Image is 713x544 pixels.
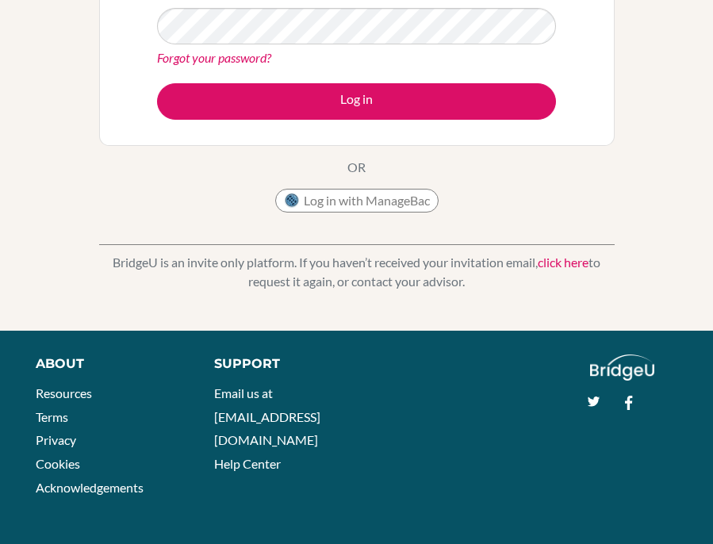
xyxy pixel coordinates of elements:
[36,354,178,374] div: About
[36,409,68,424] a: Terms
[590,354,654,381] img: logo_white@2x-f4f0deed5e89b7ecb1c2cc34c3e3d731f90f0f143d5ea2071677605dd97b5244.png
[36,480,144,495] a: Acknowledgements
[214,354,342,374] div: Support
[99,253,615,291] p: BridgeU is an invite only platform. If you haven’t received your invitation email, to request it ...
[275,189,439,213] button: Log in with ManageBac
[538,255,588,270] a: click here
[157,83,556,120] button: Log in
[36,385,92,400] a: Resources
[36,456,80,471] a: Cookies
[157,50,271,65] a: Forgot your password?
[214,456,281,471] a: Help Center
[214,385,320,447] a: Email us at [EMAIL_ADDRESS][DOMAIN_NAME]
[36,432,76,447] a: Privacy
[347,158,366,177] p: OR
